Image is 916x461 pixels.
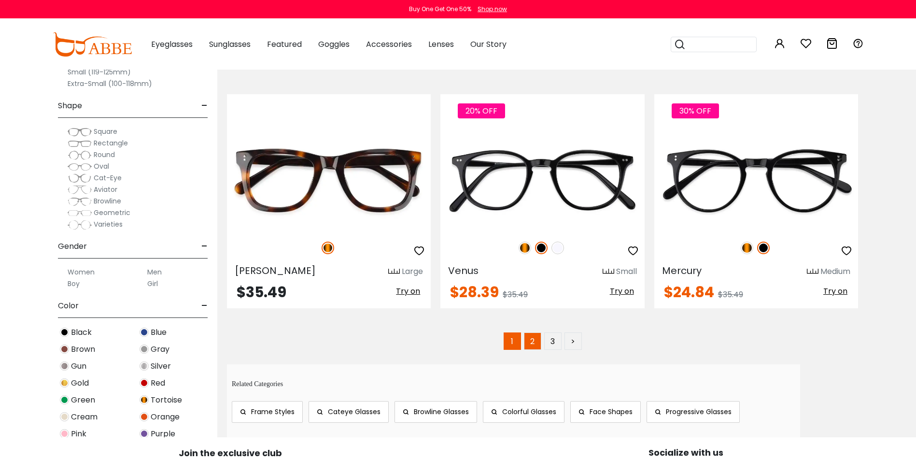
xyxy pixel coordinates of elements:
[151,394,182,406] span: Tortoise
[71,394,95,406] span: Green
[647,401,740,423] a: Progressive Glasses
[68,185,92,195] img: Aviator.png
[396,286,420,297] span: Try on
[237,282,286,303] span: $35.49
[458,103,505,118] span: 20% OFF
[60,412,69,421] img: Cream
[551,242,564,254] img: Translucent
[151,360,171,372] span: Silver
[60,345,69,354] img: Brown
[610,286,634,297] span: Try on
[603,268,614,275] img: size ruler
[147,278,158,289] label: Girl
[68,127,92,137] img: Square.png
[662,264,702,277] span: Mercury
[94,208,130,217] span: Geometric
[535,242,548,254] img: Black
[544,332,562,350] a: 3
[820,266,850,277] div: Medium
[328,407,380,417] span: Cateye Glasses
[448,264,479,277] span: Venus
[388,268,400,275] img: size ruler
[654,129,858,231] a: Black Mercury - Acetate ,Universal Bridge Fit
[140,361,149,371] img: Silver
[524,332,541,350] a: 2
[232,401,303,423] a: Frame Styles
[53,32,132,57] img: abbeglasses.com
[94,219,123,229] span: Varieties
[741,242,753,254] img: Tortoise
[68,150,92,160] img: Round.png
[68,66,131,78] label: Small (119-125mm)
[7,445,453,460] div: Join the exclusive club
[366,39,412,50] span: Accessories
[820,285,850,298] button: Try on
[94,173,122,183] span: Cat-Eye
[402,266,423,277] div: Large
[68,173,92,183] img: Cat-Eye.png
[664,282,714,303] span: $24.84
[201,235,208,258] span: -
[393,285,423,298] button: Try on
[68,220,92,230] img: Varieties.png
[68,78,152,89] label: Extra-Small (100-118mm)
[409,5,471,14] div: Buy One Get One 50%
[140,378,149,388] img: Red
[463,446,909,459] div: Socialize with us
[151,327,167,338] span: Blue
[71,360,86,372] span: Gun
[322,242,334,254] img: Tortoise
[235,264,316,277] span: [PERSON_NAME]
[71,411,98,423] span: Cream
[478,5,507,14] div: Shop now
[71,344,95,355] span: Brown
[151,344,169,355] span: Gray
[672,103,719,118] span: 30% OFF
[140,328,149,337] img: Blue
[483,401,564,423] a: Colorful Glasses
[718,289,743,300] span: $35.49
[60,395,69,404] img: Green
[58,94,82,117] span: Shape
[450,282,499,303] span: $28.39
[151,377,165,389] span: Red
[68,139,92,148] img: Rectangle.png
[209,39,251,50] span: Sunglasses
[94,150,115,159] span: Round
[68,266,95,278] label: Women
[807,268,818,275] img: size ruler
[71,428,86,440] span: Pink
[823,286,847,297] span: Try on
[502,407,556,417] span: Colorful Glasses
[227,129,431,231] a: Tortoise Dean - Acetate ,Universal Bridge Fit
[68,278,80,289] label: Boy
[71,327,92,338] span: Black
[147,266,162,278] label: Men
[94,185,117,194] span: Aviator
[590,407,633,417] span: Face Shapes
[151,39,193,50] span: Eyeglasses
[68,208,92,218] img: Geometric.png
[414,407,469,417] span: Browline Glasses
[440,129,644,231] img: Black Venus - Acetate ,Universal Bridge Fit
[151,428,175,440] span: Purple
[58,294,79,317] span: Color
[616,266,637,277] div: Small
[94,196,121,206] span: Browline
[395,401,477,423] a: Browline Glasses
[140,412,149,421] img: Orange
[519,242,531,254] img: Tortoise
[607,285,637,298] button: Try on
[140,395,149,404] img: Tortoise
[94,127,117,136] span: Square
[151,411,180,423] span: Orange
[201,94,208,117] span: -
[564,332,582,350] a: >
[470,39,507,50] span: Our Story
[58,235,87,258] span: Gender
[428,39,454,50] span: Lenses
[60,378,69,388] img: Gold
[60,361,69,371] img: Gun
[68,162,92,172] img: Oval.png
